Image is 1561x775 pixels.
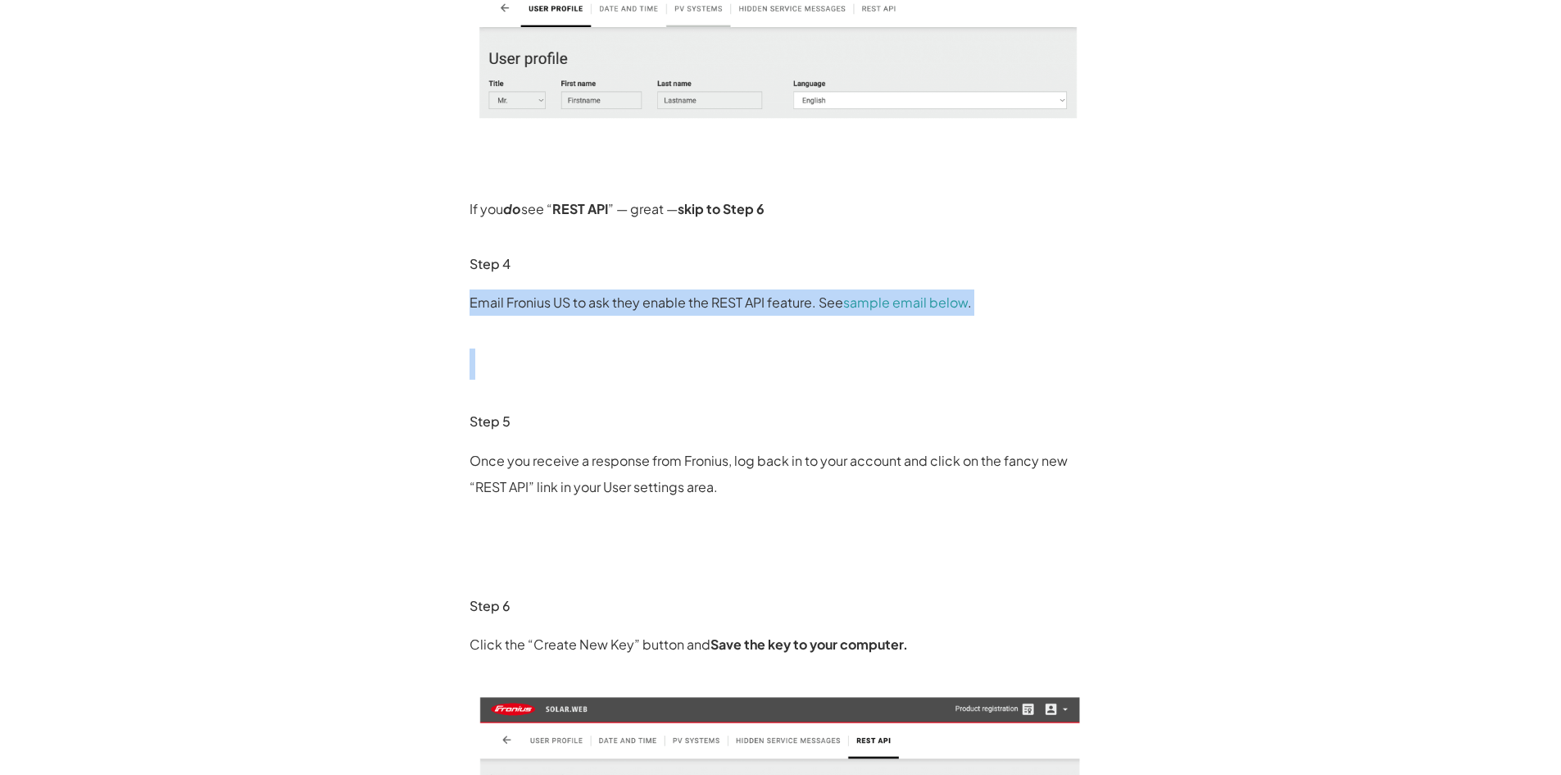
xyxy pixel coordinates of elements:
[710,636,908,653] strong: Save the key to your computer.
[470,255,1092,273] h3: Step 4
[843,294,968,311] a: sample email below
[503,200,521,217] strong: do
[470,448,1092,500] p: Once you receive a response from Fronius, log back in to your account and click on the fancy new ...
[470,631,1092,658] p: Click the “Create New Key” button and
[470,196,1092,222] p: If you see “ ” — great —
[470,597,1092,615] h3: Step 6
[678,200,765,217] strong: skip to Step 6
[552,200,608,217] strong: REST API
[470,413,1092,431] h3: Step 5
[470,289,1092,316] p: Email Fronius US to ask they enable the REST API feature. See .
